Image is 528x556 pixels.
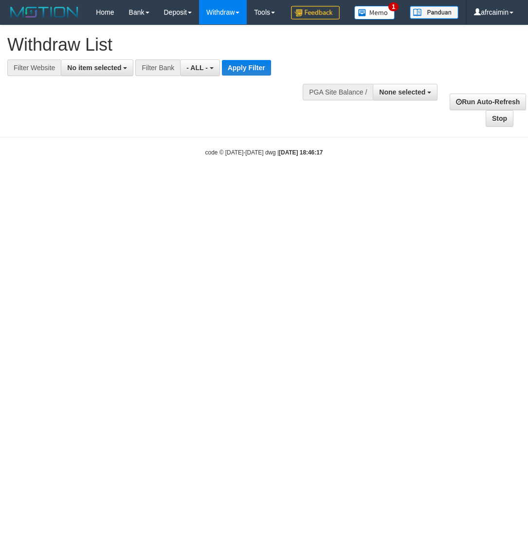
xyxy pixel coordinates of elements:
strong: [DATE] 18:46:17 [279,149,323,156]
div: Filter Bank [135,59,180,76]
span: 1 [388,2,399,11]
img: Button%20Memo.svg [354,6,395,19]
img: MOTION_logo.png [7,5,81,19]
button: Apply Filter [222,60,271,76]
img: panduan.png [410,6,458,19]
span: None selected [379,88,425,96]
h1: Withdraw List [7,35,342,55]
div: PGA Site Balance / [303,84,373,100]
div: Filter Website [7,59,61,76]
button: - ALL - [180,59,219,76]
img: Feedback.jpg [291,6,340,19]
button: None selected [373,84,437,100]
a: Run Auto-Refresh [450,94,526,110]
small: code © [DATE]-[DATE] dwg | [205,149,323,156]
span: No item selected [67,64,121,72]
button: No item selected [61,59,133,76]
a: Stop [486,110,513,127]
span: - ALL - [186,64,208,72]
